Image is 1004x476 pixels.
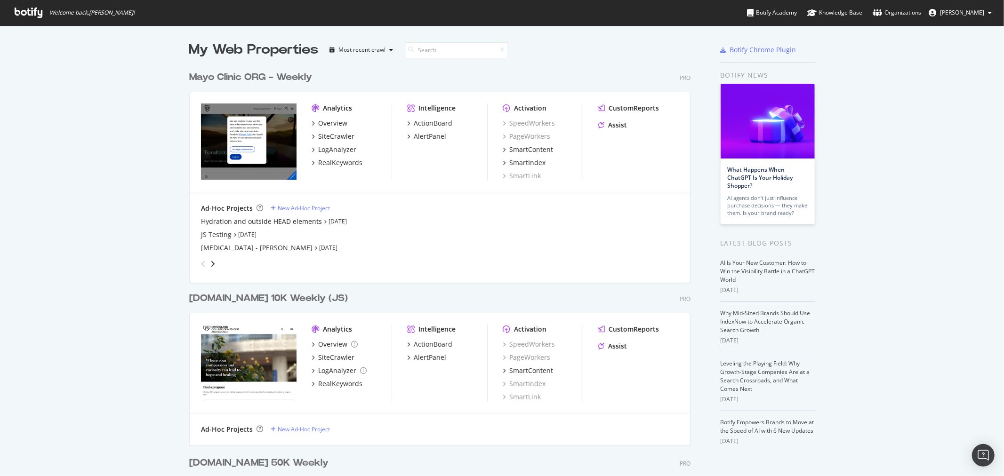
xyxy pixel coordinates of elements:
div: Intelligence [418,325,456,334]
a: [DATE] [238,230,257,238]
div: SmartLink [503,392,541,402]
a: New Ad-Hoc Project [271,425,330,433]
div: Analytics [323,103,352,113]
a: SiteCrawler [312,353,354,362]
div: Organizations [873,8,921,17]
div: AlertPanel [414,132,446,141]
span: Welcome back, [PERSON_NAME] ! [49,9,135,16]
a: [DATE] [329,217,347,225]
a: SmartIndex [503,379,546,389]
img: mayoclinic.org [201,103,297,180]
a: [DOMAIN_NAME] 50K Weekly [189,456,332,470]
div: Knowledge Base [807,8,862,17]
div: Mayo Clinic ORG - Weekly [189,71,312,84]
div: Botify Academy [747,8,797,17]
a: Leveling the Playing Field: Why Growth-Stage Companies Are at a Search Crossroads, and What Comes... [721,359,810,393]
a: Mayo Clinic ORG - Weekly [189,71,316,84]
a: SpeedWorkers [503,340,555,349]
div: New Ad-Hoc Project [278,425,330,433]
a: PageWorkers [503,353,550,362]
a: Assist [598,341,627,351]
div: angle-right [209,259,216,269]
a: Botify Chrome Plugin [721,45,796,55]
div: ActionBoard [414,340,452,349]
a: Botify Empowers Brands to Move at the Speed of AI with 6 New Updates [721,418,814,435]
div: [DATE] [721,395,815,404]
div: Pro [680,74,691,82]
img: college.mayo.edu [201,325,297,401]
div: AI agents don’t just influence purchase decisions — they make them. Is your brand ready? [728,194,808,217]
div: SmartIndex [509,158,546,167]
a: CustomReports [598,325,659,334]
a: RealKeywords [312,158,362,167]
a: [DOMAIN_NAME] 10K Weekly (JS) [189,292,352,305]
a: SmartContent [503,145,553,154]
div: Activation [514,103,546,113]
img: What Happens When ChatGPT Is Your Holiday Shopper? [721,84,815,159]
div: Intelligence [418,103,456,113]
a: New Ad-Hoc Project [271,204,330,212]
div: RealKeywords [318,379,362,389]
a: SmartIndex [503,158,546,167]
div: Assist [608,341,627,351]
button: [PERSON_NAME] [921,5,999,20]
div: SiteCrawler [318,132,354,141]
a: SpeedWorkers [503,119,555,128]
a: LogAnalyzer [312,366,367,375]
div: angle-left [197,256,209,271]
div: [DATE] [721,336,815,345]
div: Overview [318,340,347,349]
div: New Ad-Hoc Project [278,204,330,212]
div: SiteCrawler [318,353,354,362]
div: Analytics [323,325,352,334]
a: ActionBoard [407,119,452,128]
div: LogAnalyzer [318,145,356,154]
a: JS Testing [201,230,232,239]
a: Hydration and outside HEAD elements [201,217,322,226]
div: Ad-Hoc Projects [201,425,253,434]
input: Search [405,42,508,58]
div: [MEDICAL_DATA] - [PERSON_NAME] [201,243,313,253]
a: SmartContent [503,366,553,375]
div: [DATE] [721,286,815,294]
a: What Happens When ChatGPT Is Your Holiday Shopper? [728,166,793,190]
button: Most recent crawl [326,42,397,57]
div: My Web Properties [189,40,319,59]
a: AI Is Your New Customer: How to Win the Visibility Battle in a ChatGPT World [721,259,815,284]
a: PageWorkers [503,132,550,141]
a: RealKeywords [312,379,362,389]
div: [DOMAIN_NAME] 50K Weekly [189,456,329,470]
div: Activation [514,325,546,334]
a: CustomReports [598,103,659,113]
div: Latest Blog Posts [721,238,815,248]
span: Jose Fausto Martinez [940,8,984,16]
div: [DATE] [721,437,815,445]
a: [DATE] [319,244,337,252]
a: SmartLink [503,171,541,181]
div: Pro [680,460,691,468]
div: RealKeywords [318,158,362,167]
a: Overview [312,340,358,349]
div: Most recent crawl [339,47,386,53]
div: CustomReports [609,325,659,334]
div: SmartContent [509,145,553,154]
a: Why Mid-Sized Brands Should Use IndexNow to Accelerate Organic Search Growth [721,309,811,334]
div: [DOMAIN_NAME] 10K Weekly (JS) [189,292,348,305]
a: Assist [598,120,627,130]
a: Overview [312,119,347,128]
div: SmartContent [509,366,553,375]
div: Overview [318,119,347,128]
div: Botify news [721,70,815,80]
div: Open Intercom Messenger [972,444,995,467]
a: SiteCrawler [312,132,354,141]
div: AlertPanel [414,353,446,362]
div: Pro [680,295,691,303]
